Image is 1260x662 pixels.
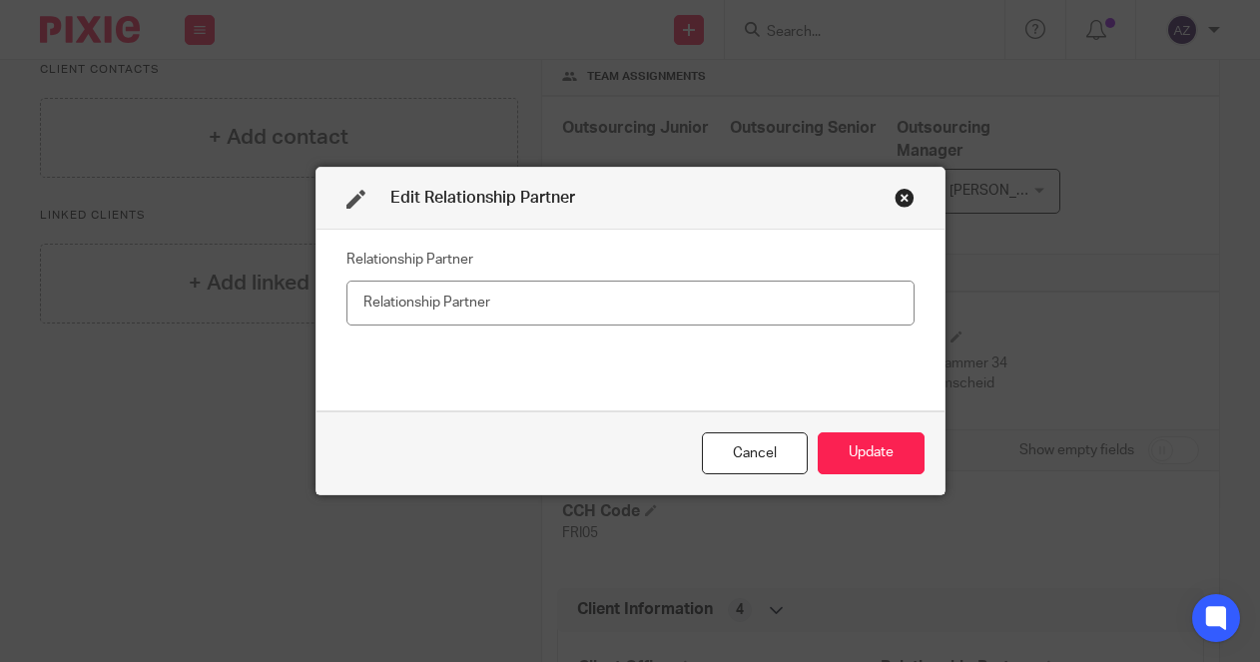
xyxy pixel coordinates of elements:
button: Update [818,432,925,475]
label: Relationship Partner [346,250,473,270]
input: Relationship Partner [346,281,915,326]
div: Close this dialog window [702,432,808,475]
span: Edit Relationship Partner [390,190,575,206]
div: Close this dialog window [895,188,915,208]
